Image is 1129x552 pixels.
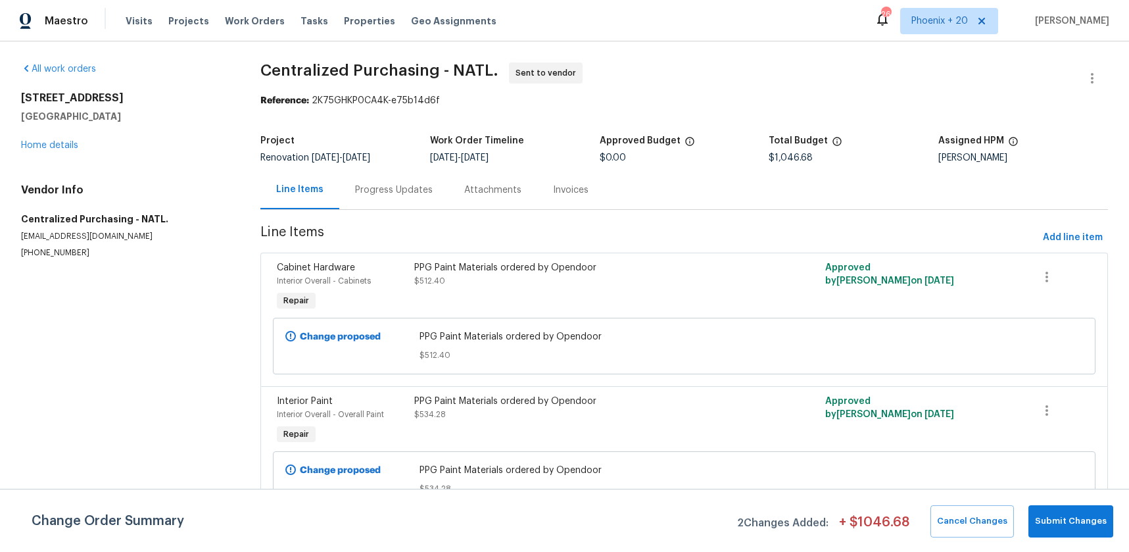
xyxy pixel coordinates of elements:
span: [PERSON_NAME] [1030,14,1109,28]
h4: Vendor Info [21,184,229,197]
span: [DATE] [461,153,489,163]
span: Sent to vendor [516,66,581,80]
span: Phoenix + 20 [911,14,968,28]
span: Properties [344,14,395,28]
button: Cancel Changes [930,505,1014,538]
a: All work orders [21,64,96,74]
b: Change proposed [300,466,381,475]
h5: Total Budget [769,136,828,145]
span: [DATE] [343,153,370,163]
b: Reference: [260,96,309,105]
span: Projects [168,14,209,28]
span: $1,046.68 [769,153,813,163]
span: Interior Overall - Cabinets [277,277,371,285]
span: - [312,153,370,163]
span: Line Items [260,226,1038,250]
span: [DATE] [312,153,339,163]
span: Work Orders [225,14,285,28]
div: 2K75GHKP0CA4K-e75b14d6f [260,94,1108,107]
span: PPG Paint Materials ordered by Opendoor [420,464,949,477]
h5: Project [260,136,295,145]
span: Maestro [45,14,88,28]
h5: [GEOGRAPHIC_DATA] [21,110,229,123]
span: Cancel Changes [937,514,1007,529]
span: + $ 1046.68 [839,516,909,538]
span: Repair [278,294,314,307]
span: Interior Overall - Overall Paint [277,411,384,418]
p: [EMAIL_ADDRESS][DOMAIN_NAME] [21,231,229,242]
span: Add line item [1043,230,1103,246]
span: Interior Paint [277,397,333,406]
span: $512.40 [414,277,445,285]
span: The total cost of line items that have been proposed by Opendoor. This sum includes line items th... [832,136,842,153]
span: - [430,153,489,163]
span: Approved by [PERSON_NAME] on [825,263,954,286]
span: Renovation [260,153,370,163]
h2: [STREET_ADDRESS] [21,91,229,105]
span: [DATE] [925,410,954,419]
span: Submit Changes [1035,514,1107,529]
h5: Centralized Purchasing - NATL. [21,213,229,226]
div: [PERSON_NAME] [938,153,1108,163]
div: Line Items [276,183,324,196]
span: 2 Changes Added: [737,511,829,538]
span: Cabinet Hardware [277,263,355,272]
span: [DATE] [925,276,954,286]
p: [PHONE_NUMBER] [21,247,229,259]
span: $534.28 [414,411,446,418]
span: $0.00 [600,153,626,163]
span: [DATE] [430,153,458,163]
span: The total cost of line items that have been approved by both Opendoor and the Trade Partner. This... [685,136,695,153]
div: Progress Updates [355,184,433,197]
h5: Work Order Timeline [430,136,524,145]
div: Invoices [553,184,589,197]
span: Repair [278,428,314,441]
button: Submit Changes [1028,505,1113,538]
span: PPG Paint Materials ordered by Opendoor [420,330,949,343]
h5: Approved Budget [600,136,681,145]
div: 268 [881,8,890,21]
span: Approved by [PERSON_NAME] on [825,397,954,419]
span: Visits [126,14,153,28]
button: Add line item [1038,226,1108,250]
span: The hpm assigned to this work order. [1008,136,1019,153]
span: Geo Assignments [411,14,496,28]
div: PPG Paint Materials ordered by Opendoor [414,395,749,408]
div: Attachments [464,184,521,197]
div: PPG Paint Materials ordered by Opendoor [414,261,749,274]
span: Change Order Summary [32,505,184,538]
b: Change proposed [300,332,381,341]
span: Centralized Purchasing - NATL. [260,63,498,78]
a: Home details [21,141,78,150]
span: Tasks [300,16,328,26]
span: $534.28 [420,482,949,495]
span: $512.40 [420,349,949,362]
h5: Assigned HPM [938,136,1004,145]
